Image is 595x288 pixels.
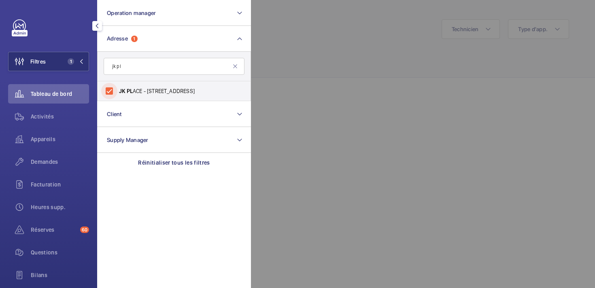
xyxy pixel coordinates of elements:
[68,58,74,65] span: 1
[31,226,77,234] span: Réserves
[31,112,89,121] span: Activités
[31,158,89,166] span: Demandes
[80,227,89,233] span: 60
[30,57,46,66] span: Filtres
[31,271,89,279] span: Bilans
[8,52,89,71] button: Filtres1
[31,203,89,211] span: Heures supp.
[31,180,89,188] span: Facturation
[31,90,89,98] span: Tableau de bord
[31,135,89,143] span: Appareils
[31,248,89,256] span: Questions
